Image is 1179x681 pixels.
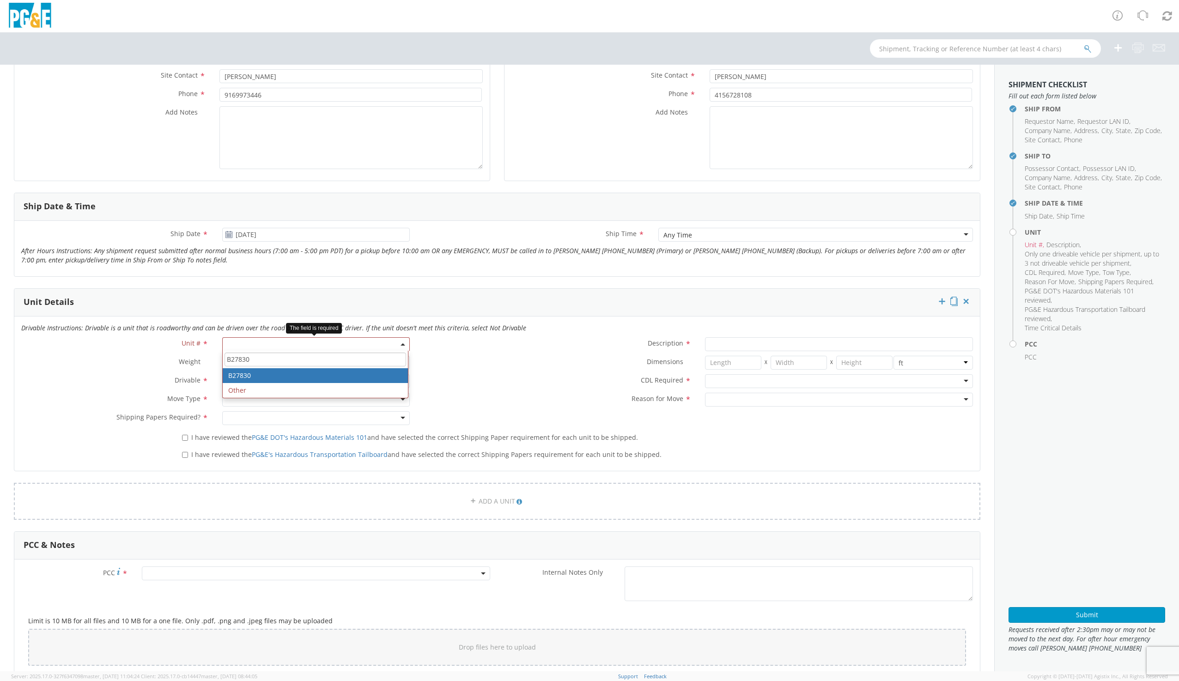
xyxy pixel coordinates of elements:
li: , [1025,268,1066,277]
h4: PCC [1025,340,1165,347]
span: Zip Code [1135,126,1161,135]
span: PCC [1025,353,1037,361]
span: Description [648,339,683,347]
span: State [1116,173,1131,182]
span: Site Contact [1025,182,1060,191]
span: master, [DATE] 08:44:05 [201,673,257,680]
span: X [761,356,771,370]
span: Address [1074,173,1098,182]
span: Reason For Move [1025,277,1075,286]
span: Phone [669,89,688,98]
li: , [1025,277,1076,286]
span: Internal Notes Only [542,568,603,577]
span: Shipping Papers Required? [116,413,201,421]
span: PG&E Hazardous Transportation Tailboard reviewed [1025,305,1145,323]
input: I have reviewed thePG&E's Hazardous Transportation Tailboardand have selected the correct Shippin... [182,452,188,458]
i: After Hours Instructions: Any shipment request submitted after normal business hours (7:00 am - 5... [21,246,966,264]
li: , [1068,268,1100,277]
span: Ship Date [170,229,201,238]
input: Length [705,356,761,370]
strong: Shipment Checklist [1009,79,1087,90]
span: Possessor Contact [1025,164,1079,173]
li: , [1025,164,1081,173]
span: Drop files here to upload [459,643,536,651]
h3: Ship Date & Time [24,202,96,211]
span: Dimensions [647,357,683,366]
span: master, [DATE] 11:04:24 [83,673,140,680]
input: Width [771,356,827,370]
span: Phone [1064,182,1082,191]
span: I have reviewed the and have selected the correct Shipping Papers requirement for each unit to be... [191,450,662,459]
li: , [1103,268,1131,277]
li: , [1025,126,1072,135]
a: PG&E's Hazardous Transportation Tailboard [252,450,388,459]
span: Address [1074,126,1098,135]
span: CDL Required [641,376,683,384]
span: Ship Date [1025,212,1053,220]
li: , [1101,126,1113,135]
span: City [1101,173,1112,182]
span: Description [1046,240,1080,249]
button: Submit [1009,607,1165,623]
img: pge-logo-06675f144f4cfa6a6814.png [7,3,53,30]
li: B27830 [223,368,407,383]
i: Drivable Instructions: Drivable is a unit that is roadworthy and can be driven over the road by a... [21,323,526,332]
li: , [1025,249,1163,268]
span: Company Name [1025,173,1070,182]
li: , [1135,126,1162,135]
li: , [1025,240,1044,249]
a: PG&E DOT's Hazardous Materials 101 [252,433,367,442]
span: Time Critical Details [1025,323,1082,332]
li: , [1025,173,1072,182]
span: Site Contact [651,71,688,79]
span: Zip Code [1135,173,1161,182]
li: Other [223,383,407,398]
a: ADD A UNIT [14,483,980,520]
span: Client: 2025.17.0-cb14447 [141,673,257,680]
li: , [1101,173,1113,182]
h3: PCC & Notes [24,541,75,550]
span: Move Type [167,394,201,403]
span: Add Notes [656,108,688,116]
li: , [1116,173,1132,182]
li: , [1025,182,1062,192]
span: Company Name [1025,126,1070,135]
span: Only one driveable vehicle per shipment, up to 3 not driveable vehicle per shipment [1025,249,1159,268]
li: , [1046,240,1081,249]
input: Height [836,356,893,370]
span: Weight [179,357,201,366]
span: Phone [1064,135,1082,144]
div: Any Time [663,231,692,240]
span: Ship Time [606,229,637,238]
li: , [1025,305,1163,323]
span: I have reviewed the and have selected the correct Shipping Paper requirement for each unit to be ... [191,433,638,442]
span: Drivable [175,376,201,384]
li: , [1077,117,1130,126]
li: , [1135,173,1162,182]
span: CDL Required [1025,268,1064,277]
span: X [827,356,836,370]
span: Possessor LAN ID [1083,164,1135,173]
a: Support [618,673,638,680]
input: I have reviewed thePG&E DOT's Hazardous Materials 101and have selected the correct Shipping Paper... [182,435,188,441]
span: Requests received after 2:30pm may or may not be moved to the next day. For after hour emergency ... [1009,625,1165,653]
span: Tow Type [1103,268,1130,277]
li: , [1074,173,1099,182]
span: Requestor LAN ID [1077,117,1129,126]
span: Unit # [182,339,201,347]
span: Server: 2025.17.0-327f6347098 [11,673,140,680]
li: , [1025,286,1163,305]
h5: Limit is 10 MB for all files and 10 MB for a one file. Only .pdf, .png and .jpeg files may be upl... [28,617,966,624]
span: Copyright © [DATE]-[DATE] Agistix Inc., All Rights Reserved [1027,673,1168,680]
span: Add Notes [165,108,198,116]
li: , [1025,135,1062,145]
li: , [1083,164,1136,173]
span: Site Contact [1025,135,1060,144]
li: , [1025,212,1054,221]
h4: Ship To [1025,152,1165,159]
span: City [1101,126,1112,135]
span: Site Contact [161,71,198,79]
input: Shipment, Tracking or Reference Number (at least 4 chars) [870,39,1101,58]
h3: Unit Details [24,298,74,307]
span: PG&E DOT's Hazardous Materials 101 reviewed [1025,286,1134,304]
